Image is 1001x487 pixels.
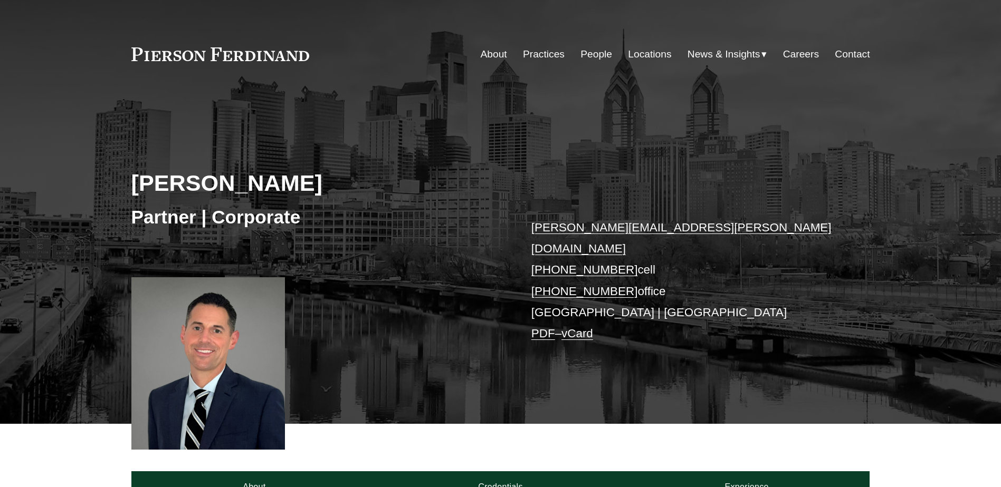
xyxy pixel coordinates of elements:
[688,45,760,64] span: News & Insights
[481,44,507,64] a: About
[580,44,612,64] a: People
[131,169,501,197] h2: [PERSON_NAME]
[783,44,819,64] a: Careers
[835,44,870,64] a: Contact
[131,206,501,229] h3: Partner | Corporate
[531,327,555,340] a: PDF
[561,327,593,340] a: vCard
[531,217,839,345] p: cell office [GEOGRAPHIC_DATA] | [GEOGRAPHIC_DATA] –
[628,44,671,64] a: Locations
[688,44,767,64] a: folder dropdown
[531,285,638,298] a: [PHONE_NUMBER]
[531,263,638,276] a: [PHONE_NUMBER]
[531,221,832,255] a: [PERSON_NAME][EMAIL_ADDRESS][PERSON_NAME][DOMAIN_NAME]
[523,44,565,64] a: Practices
